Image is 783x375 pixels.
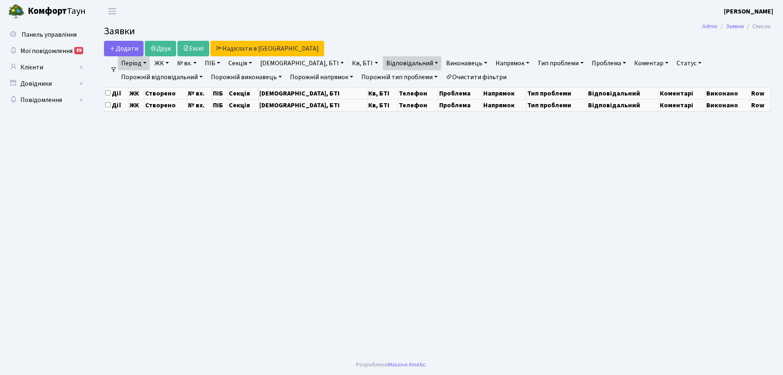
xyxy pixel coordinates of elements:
[144,87,187,99] th: Створено
[750,99,770,111] th: Row
[128,99,144,111] th: ЖК
[349,56,381,70] a: Кв, БТІ
[257,56,347,70] a: [DEMOGRAPHIC_DATA], БТІ
[358,70,441,84] a: Порожній тип проблеми
[4,75,86,92] a: Довідники
[118,70,206,84] a: Порожній відповідальний
[383,56,441,70] a: Відповідальний
[228,99,259,111] th: Секція
[145,41,176,56] a: Друк
[724,7,773,16] a: [PERSON_NAME]
[128,87,144,99] th: ЖК
[744,22,771,31] li: Список
[706,99,750,111] th: Виконано
[212,87,228,99] th: ПІБ
[587,99,659,111] th: Відповідальний
[534,56,587,70] a: Тип проблеми
[151,56,172,70] a: ЖК
[104,24,135,38] span: Заявки
[4,43,86,59] a: Мої повідомлення89
[659,87,706,99] th: Коментарі
[201,56,223,70] a: ПІБ
[109,44,138,53] span: Додати
[388,360,426,369] a: Massive Kinetic
[492,56,533,70] a: Напрямок
[208,70,285,84] a: Порожній виконавець
[20,47,73,55] span: Мої повідомлення
[104,99,128,111] th: Дії
[225,56,255,70] a: Секція
[8,3,24,20] img: logo.png
[367,99,398,111] th: Кв, БТІ
[438,99,482,111] th: Проблема
[443,56,491,70] a: Виконавець
[102,4,122,18] button: Переключити навігацію
[398,87,438,99] th: Телефон
[442,70,510,84] a: Очистити фільтри
[259,87,367,99] th: [DEMOGRAPHIC_DATA], БТІ
[74,47,83,54] div: 89
[659,99,706,111] th: Коментарі
[673,56,705,70] a: Статус
[398,99,438,111] th: Телефон
[187,87,212,99] th: № вх.
[631,56,672,70] a: Коментар
[104,87,128,99] th: Дії
[177,41,209,56] a: Excel
[212,99,228,111] th: ПІБ
[587,87,659,99] th: Відповідальний
[210,41,324,56] a: Надіслати в [GEOGRAPHIC_DATA]
[144,99,187,111] th: Створено
[118,56,150,70] a: Період
[482,99,526,111] th: Напрямок
[367,87,398,99] th: Кв, БТІ
[706,87,750,99] th: Виконано
[356,360,427,369] div: Розроблено .
[4,27,86,43] a: Панель управління
[22,30,77,39] span: Панель управління
[702,22,717,31] a: Admin
[28,4,86,18] span: Таун
[588,56,629,70] a: Проблема
[4,92,86,108] a: Повідомлення
[228,87,259,99] th: Секція
[174,56,200,70] a: № вх.
[287,70,356,84] a: Порожній напрямок
[104,41,144,56] a: Додати
[259,99,367,111] th: [DEMOGRAPHIC_DATA], БТІ
[726,22,744,31] a: Заявки
[526,99,587,111] th: Тип проблеми
[750,87,770,99] th: Row
[28,4,67,18] b: Комфорт
[438,87,482,99] th: Проблема
[187,99,212,111] th: № вх.
[4,59,86,75] a: Клієнти
[526,87,587,99] th: Тип проблеми
[690,18,783,35] nav: breadcrumb
[482,87,526,99] th: Напрямок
